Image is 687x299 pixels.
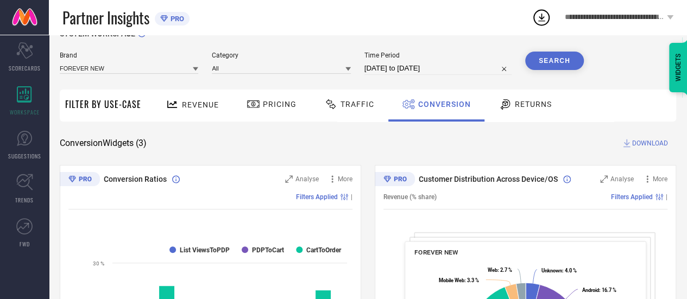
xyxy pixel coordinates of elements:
span: FWD [20,240,30,248]
div: Open download list [532,8,551,27]
span: DOWNLOAD [632,138,668,149]
span: | [666,193,667,201]
span: Traffic [341,100,374,109]
span: Conversion Widgets ( 3 ) [60,138,147,149]
text: : 2.7 % [487,267,512,273]
tspan: Unknown [541,268,562,273]
tspan: Android [582,287,599,293]
span: Returns [515,100,552,109]
span: Filters Applied [611,193,653,201]
input: Select time period [364,62,512,75]
span: More [653,175,667,183]
span: Brand [60,52,198,59]
span: Analyse [610,175,634,183]
button: Search [525,52,584,70]
div: Premium [60,172,100,188]
span: Customer Distribution Across Device/OS [419,175,558,183]
span: Partner Insights [62,7,149,29]
span: PRO [168,15,184,23]
tspan: Mobile Web [439,277,464,283]
span: WORKSPACE [10,108,40,116]
div: Premium [375,172,415,188]
text: List ViewsToPDP [180,246,230,254]
span: FOREVER NEW [414,249,458,256]
span: More [338,175,352,183]
svg: Zoom [285,175,293,183]
text: : 16.7 % [582,287,616,293]
svg: Zoom [600,175,608,183]
span: SCORECARDS [9,64,41,72]
span: Revenue (% share) [383,193,437,201]
span: Revenue [182,100,219,109]
span: Time Period [364,52,512,59]
span: Conversion Ratios [104,175,167,183]
span: Pricing [263,100,297,109]
text: : 4.0 % [541,268,577,273]
span: SUGGESTIONS [8,152,41,160]
span: | [351,193,352,201]
span: Filter By Use-Case [65,98,141,111]
span: Category [212,52,350,59]
tspan: Web [487,267,497,273]
text: : 3.3 % [439,277,479,283]
span: TRENDS [15,196,34,204]
span: Filters Applied [296,193,338,201]
text: CartToOrder [306,246,342,254]
span: Conversion [418,100,471,109]
text: PDPToCart [252,246,284,254]
span: Analyse [295,175,319,183]
text: 30 % [93,260,104,266]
